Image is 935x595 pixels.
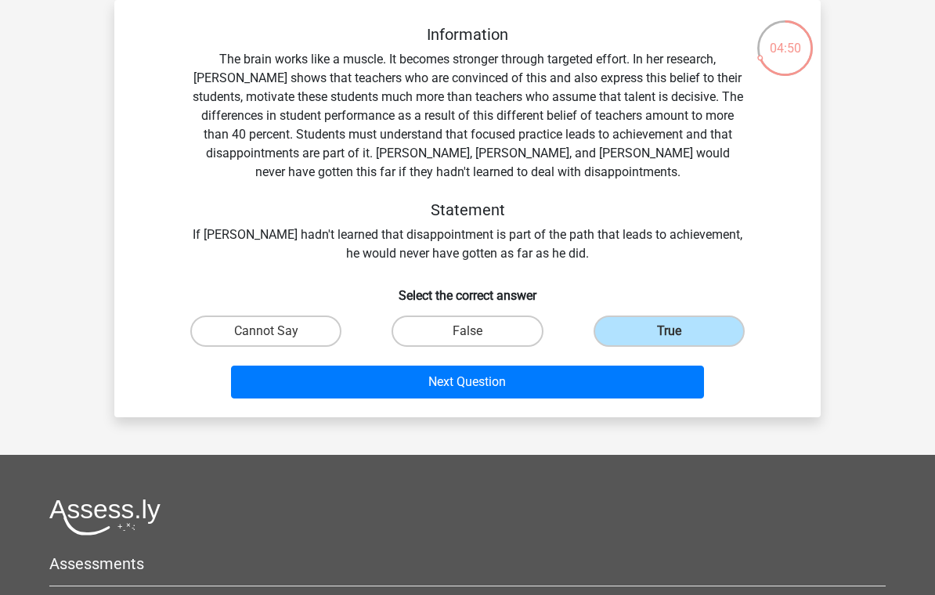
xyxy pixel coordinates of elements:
label: Cannot Say [190,316,341,347]
label: False [392,316,543,347]
div: The brain works like a muscle. It becomes stronger through targeted effort. In her research, [PER... [139,25,796,263]
h5: Assessments [49,554,886,573]
h6: Select the correct answer [139,276,796,303]
button: Next Question [231,366,705,398]
h5: Information [190,25,745,44]
div: 04:50 [756,19,814,58]
h5: Statement [190,200,745,219]
label: True [594,316,745,347]
img: Assessly logo [49,499,161,535]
